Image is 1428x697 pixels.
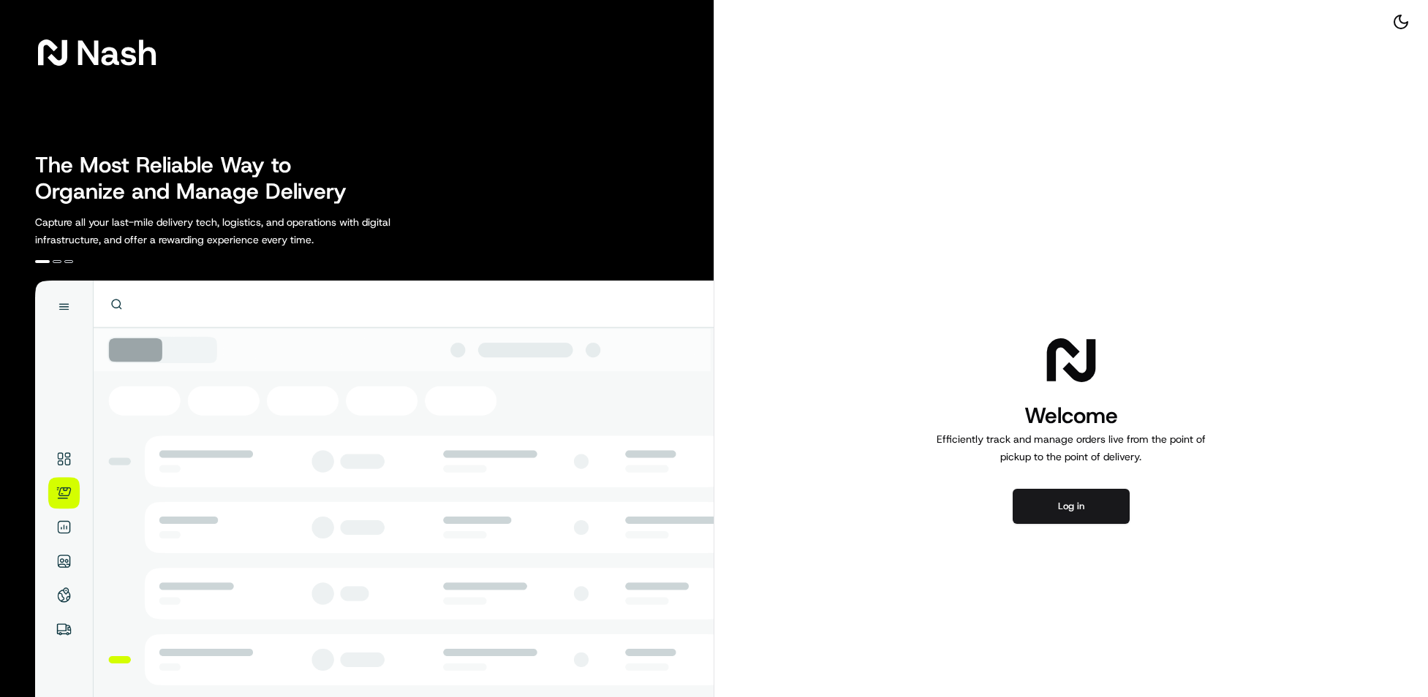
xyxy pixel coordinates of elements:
button: Log in [1013,489,1130,524]
span: Nash [76,38,157,67]
h1: Welcome [931,401,1212,430]
p: Efficiently track and manage orders live from the point of pickup to the point of delivery. [931,430,1212,465]
p: Capture all your last-mile delivery tech, logistics, and operations with digital infrastructure, ... [35,213,456,248]
h2: The Most Reliable Way to Organize and Manage Delivery [35,152,363,205]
